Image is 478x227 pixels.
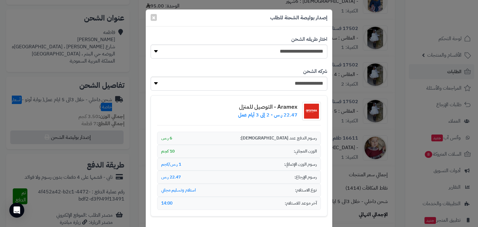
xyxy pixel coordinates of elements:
[161,187,196,193] span: استلام وتسليم مجاني
[161,161,181,168] span: 1 ر.س/كجم
[303,68,327,75] label: شركه الشحن
[152,13,156,22] span: ×
[9,203,24,218] div: Open Intercom Messenger
[294,148,317,154] span: الوزن المجاني:
[295,187,317,193] span: نوع الاستلام:
[238,104,298,110] h4: Aramex - التوصيل للمنزل
[161,200,172,206] span: 14:00
[238,111,298,119] p: 22.47 ر.س - 2 إلى 3 أيام عمل
[284,161,317,168] span: رسوم الوزن الإضافي:
[161,148,175,154] span: 10 كجم
[285,200,317,206] span: آخر موعد للاستلام:
[294,174,317,180] span: رسوم الإرجاع:
[291,36,327,43] label: اختار طريقه الشحن
[240,135,317,141] span: رسوم الدفع عند [DEMOGRAPHIC_DATA]:
[151,14,157,21] button: Close
[161,135,172,141] span: 6 ر.س
[302,102,321,121] img: شعار شركة الشحن
[161,174,181,180] span: 22.47 ر.س
[270,14,327,21] h5: إصدار بوليصة الشحنة للطلب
